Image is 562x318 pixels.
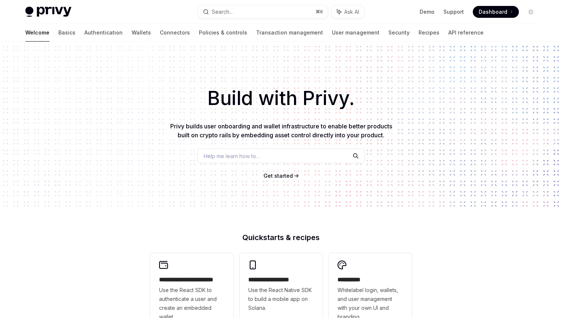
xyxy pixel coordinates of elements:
[12,84,550,113] h1: Build with Privy.
[256,24,323,42] a: Transaction management
[388,24,410,42] a: Security
[212,7,233,16] div: Search...
[58,24,75,42] a: Basics
[443,8,464,16] a: Support
[420,8,435,16] a: Demo
[25,7,71,17] img: light logo
[170,122,392,139] span: Privy builds user onboarding and wallet infrastructure to enable better products built on crypto ...
[332,5,364,19] button: Ask AI
[198,5,328,19] button: Search...⌘K
[525,6,537,18] button: Toggle dark mode
[25,24,49,42] a: Welcome
[344,8,359,16] span: Ask AI
[473,6,519,18] a: Dashboard
[479,8,507,16] span: Dashboard
[84,24,123,42] a: Authentication
[448,24,484,42] a: API reference
[132,24,151,42] a: Wallets
[332,24,379,42] a: User management
[248,286,314,312] span: Use the React Native SDK to build a mobile app on Solana.
[150,234,412,241] h2: Quickstarts & recipes
[419,24,439,42] a: Recipes
[204,152,260,160] span: Help me learn how to…
[160,24,190,42] a: Connectors
[264,173,293,179] span: Get started
[199,24,247,42] a: Policies & controls
[316,9,323,15] span: ⌘ K
[264,172,293,180] a: Get started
